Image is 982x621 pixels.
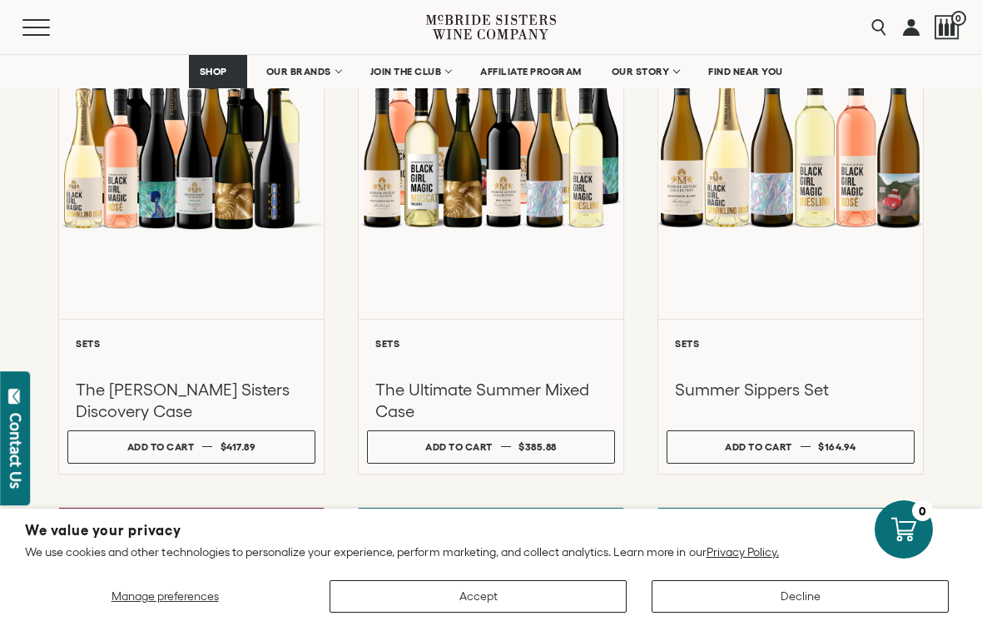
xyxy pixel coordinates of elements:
span: $385.88 [518,441,557,452]
button: Accept [330,580,627,613]
a: AFFILIATE PROGRAM [469,55,593,88]
h6: Sets [76,338,307,349]
span: SHOP [200,66,228,77]
button: Mobile Menu Trigger [22,19,82,36]
button: Manage preferences [25,580,305,613]
a: SHOP [189,55,247,88]
h3: The Ultimate Summer Mixed Case [375,379,607,422]
a: OUR BRANDS [255,55,351,88]
span: 0 [951,11,966,26]
button: Decline [652,580,949,613]
h6: Sets [375,338,607,349]
h3: Summer Sippers Set [675,379,906,400]
a: Privacy Policy. [707,545,779,559]
a: JOIN THE CLUB [360,55,462,88]
a: OUR STORY [601,55,690,88]
button: Add to cart $385.88 [367,430,615,464]
h6: Sets [675,338,906,349]
div: Add to cart [127,435,195,459]
h2: We value your privacy [25,524,957,538]
h3: The [PERSON_NAME] Sisters Discovery Case [76,379,307,422]
div: Add to cart [425,435,493,459]
span: OUR BRANDS [266,66,331,77]
span: $417.89 [221,441,256,452]
p: We use cookies and other technologies to personalize your experience, perform marketing, and coll... [25,544,957,559]
span: OUR STORY [612,66,670,77]
button: Add to cart $164.94 [667,430,915,464]
div: 0 [912,500,933,521]
div: Add to cart [725,435,792,459]
span: $164.94 [818,441,856,452]
span: FIND NEAR YOU [708,66,783,77]
a: FIND NEAR YOU [697,55,794,88]
div: Contact Us [7,413,24,489]
span: JOIN THE CLUB [370,66,442,77]
button: Add to cart $417.89 [67,430,315,464]
span: AFFILIATE PROGRAM [480,66,582,77]
span: Manage preferences [112,589,219,603]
